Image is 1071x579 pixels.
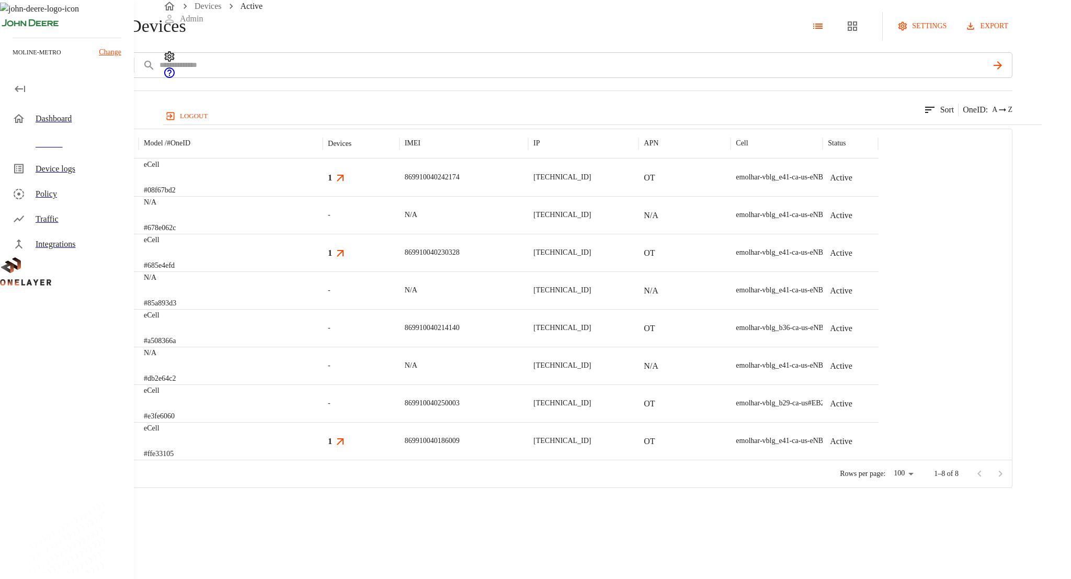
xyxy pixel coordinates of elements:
p: IMEI [405,138,420,149]
div: 100 [890,466,917,481]
p: 869910040250003 [405,398,460,408]
p: Active [830,435,852,448]
p: eCell [144,235,175,245]
p: [TECHNICAL_ID] [533,210,591,220]
span: emolhar-vblg_e41-ca-us-eNB432538 [736,437,845,445]
p: Rows per page: [840,469,885,479]
h3: 1 [328,247,332,259]
div: emolhar-vblg_b36-ca-us-eNB432539 #EB211210942::NOKIA::FW2QQD [736,323,953,333]
p: 869910040214140 [405,323,460,333]
div: emolhar-vblg_e41-ca-us-eNB432538 #EB211210933::NOKIA::FW2QQD [736,285,953,296]
span: - [328,285,331,296]
p: eCell [144,423,174,434]
button: logout [163,108,212,124]
p: N/A [144,197,176,208]
p: Status [828,138,846,149]
p: 1–8 of 8 [934,469,959,479]
p: OT [644,172,655,184]
p: N/A [644,360,658,372]
span: emolhar-vblg_b36-ca-us-eNB432539 [736,324,846,332]
p: [TECHNICAL_ID] [533,247,591,258]
span: Support Portal [163,72,176,81]
p: N/A [405,360,417,371]
p: [TECHNICAL_ID] [533,323,591,333]
p: Active [830,322,852,335]
a: Devices [195,2,222,10]
p: Admin [180,13,203,25]
a: logout [163,108,1042,124]
p: #db2e64c2 [144,373,176,384]
span: emolhar-vblg_e41-ca-us-eNB432538 [736,248,845,256]
p: N/A [144,348,176,358]
h3: 1 [328,435,332,447]
p: Active [830,360,852,372]
p: OT [644,398,655,410]
p: Model / [144,138,190,149]
p: N/A [644,209,658,222]
div: emolhar-vblg_e41-ca-us-eNB432538 #EB211210933::NOKIA::FW2QQD [736,436,953,446]
p: IP [533,138,540,149]
p: N/A [144,273,176,283]
a: onelayer-support [163,72,176,81]
span: - [328,323,331,333]
p: Active [830,247,852,259]
p: [TECHNICAL_ID] [533,398,591,408]
p: #e3fe6060 [144,411,175,422]
span: emolhar-vblg_e41-ca-us-eNB432538 [736,286,845,294]
p: Active [830,398,852,410]
span: - [328,398,331,408]
p: APN [644,138,658,149]
span: # OneID [167,139,190,147]
p: eCell [144,310,176,321]
p: #08f67bd2 [144,185,176,196]
p: #678e062c [144,223,176,233]
p: #685e4efd [144,260,175,271]
p: Active [830,172,852,184]
p: OT [644,247,655,259]
p: [TECHNICAL_ID] [533,436,591,446]
h3: 1 [328,172,332,184]
p: Active [830,285,852,297]
span: emolhar-vblg_b29-ca-us [736,399,807,407]
span: emolhar-vblg_e41-ca-us-eNB432538 [736,361,845,369]
p: [TECHNICAL_ID] [533,360,591,371]
p: eCell [144,160,176,170]
p: #85a893d3 [144,298,176,309]
p: 869910040186009 [405,436,460,446]
span: emolhar-vblg_e41-ca-us-eNB432538 [736,173,845,181]
span: - [328,360,331,371]
div: emolhar-vblg_e41-ca-us-eNB432538 #EB211210933::NOKIA::FW2QQD [736,360,953,371]
div: Devices [328,140,351,148]
div: emolhar-vblg_e41-ca-us-eNB432538 #EB211210933::NOKIA::FW2QQD [736,172,953,183]
p: eCell [144,385,175,396]
p: [TECHNICAL_ID] [533,285,591,296]
p: [TECHNICAL_ID] [533,172,591,183]
p: Active [830,209,852,222]
p: OT [644,435,655,448]
p: #ffe33105 [144,449,174,459]
p: N/A [644,285,658,297]
span: emolhar-vblg_e41-ca-us-eNB432538 [736,211,845,219]
p: N/A [405,285,417,296]
span: #EB204913429::NOKIA::FW2QQD [808,399,916,407]
p: 869910040242174 [405,172,460,183]
p: 869910040230328 [405,247,460,258]
p: #a508366a [144,336,176,346]
div: emolhar-vblg_e41-ca-us-eNB432538 #EB211210933::NOKIA::FW2QQD [736,210,953,220]
p: OT [644,322,655,335]
span: - [328,210,331,220]
p: Cell [736,138,748,149]
div: emolhar-vblg_e41-ca-us-eNB432538 #EB211210933::NOKIA::FW2QQD [736,247,953,258]
p: N/A [405,210,417,220]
